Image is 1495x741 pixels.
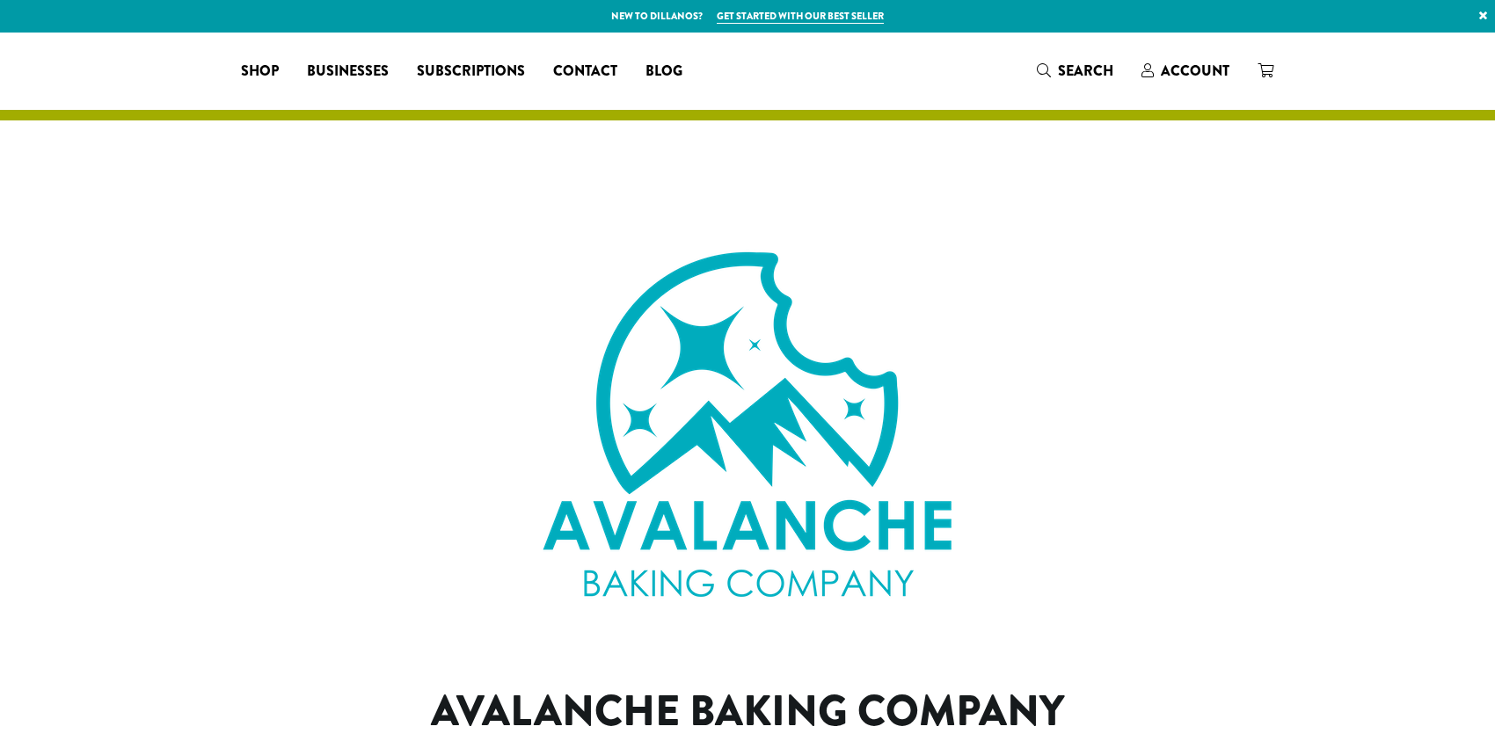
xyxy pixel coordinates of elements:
[645,61,682,83] span: Blog
[417,61,525,83] span: Subscriptions
[717,9,884,24] a: Get started with our best seller
[1023,56,1127,85] a: Search
[1058,61,1113,81] span: Search
[307,61,389,83] span: Businesses
[1161,61,1229,81] span: Account
[553,61,617,83] span: Contact
[241,61,279,83] span: Shop
[227,57,293,85] a: Shop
